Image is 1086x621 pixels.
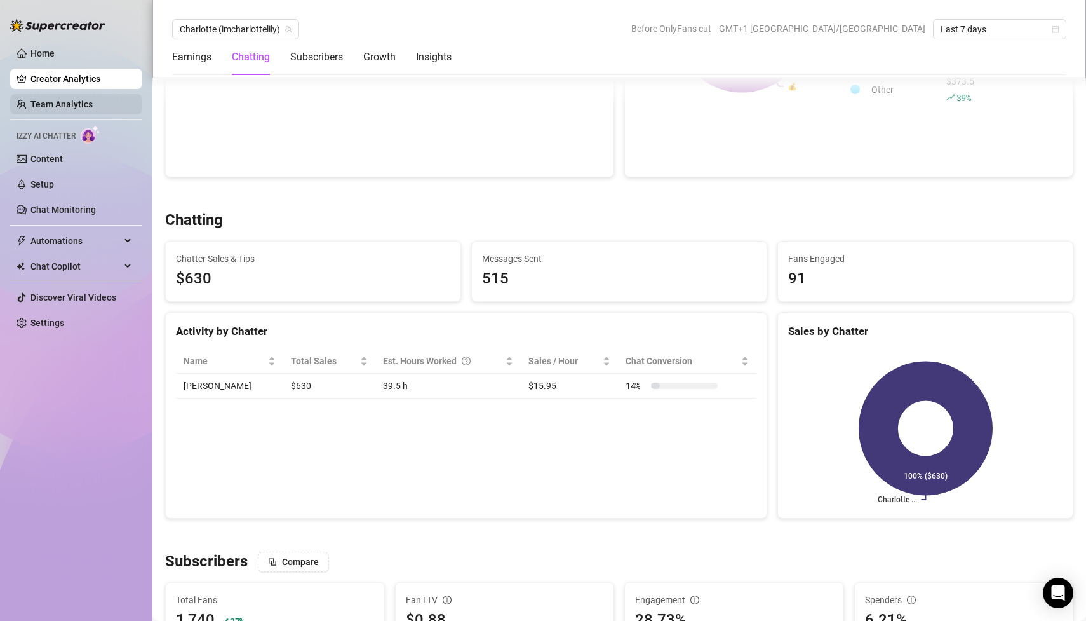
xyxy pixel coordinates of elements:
span: thunderbolt [17,236,27,246]
th: Chat Conversion [618,349,756,374]
span: Fans Engaged [788,252,1063,266]
span: Compare [282,557,319,567]
button: Compare [258,552,329,572]
a: Settings [30,318,64,328]
span: calendar [1052,25,1059,33]
text: 💰 [788,81,797,90]
h3: Chatting [165,210,223,231]
a: Discover Viral Videos [30,292,116,303]
img: AI Chatter [81,125,100,144]
div: Insights [416,50,452,65]
img: Chat Copilot [17,262,25,271]
span: 39 % [956,92,971,104]
span: Total Sales [291,354,358,368]
span: Chatter Sales & Tips [176,252,450,266]
span: 14 % [626,379,646,393]
h3: Subscribers [165,552,248,572]
div: Subscribers [290,50,343,65]
span: info-circle [907,596,916,604]
span: Name [184,354,265,368]
span: GMT+1 [GEOGRAPHIC_DATA]/[GEOGRAPHIC_DATA] [719,19,925,38]
div: Earnings [172,50,211,65]
span: block [268,557,277,566]
th: Name [176,349,283,374]
a: Creator Analytics [30,69,132,89]
td: $15.95 [521,374,617,399]
span: Automations [30,231,121,251]
div: $373.5 [946,74,986,105]
div: Activity by Chatter [176,323,756,340]
div: Fan LTV [406,593,604,607]
span: Before OnlyFans cut [631,19,711,38]
div: Open Intercom Messenger [1043,578,1073,608]
span: Messages Sent [482,252,756,266]
th: Total Sales [283,349,375,374]
td: 39.5 h [375,374,521,399]
th: Sales / Hour [521,349,617,374]
a: Content [30,154,63,164]
text: Charlotte ... [878,495,917,504]
a: Setup [30,179,54,189]
div: Growth [363,50,396,65]
div: Est. Hours Worked [383,354,504,368]
a: Home [30,48,55,58]
span: Charlotte (imcharlottelily) [180,20,292,39]
div: Chatting [232,50,270,65]
span: info-circle [690,596,699,604]
span: Sales / Hour [528,354,600,368]
a: Chat Monitoring [30,205,96,215]
div: 91 [788,267,1063,291]
a: Team Analytics [30,99,93,109]
span: info-circle [443,596,452,604]
div: Sales by Chatter [788,323,1063,340]
span: Chat Conversion [626,354,739,368]
div: 515 [482,267,756,291]
div: Engagement [635,593,833,607]
span: question-circle [462,354,471,368]
img: logo-BBDzfeDw.svg [10,19,105,32]
span: Izzy AI Chatter [17,130,76,142]
span: Total Fans [176,593,374,607]
span: team [285,25,292,33]
td: [PERSON_NAME] [176,374,283,399]
span: Chat Copilot [30,256,121,276]
div: Spenders [865,593,1063,607]
td: $630 [283,374,375,399]
span: rise [946,93,955,102]
span: $630 [176,267,450,291]
span: Last 7 days [941,20,1059,39]
td: Other [866,74,940,105]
